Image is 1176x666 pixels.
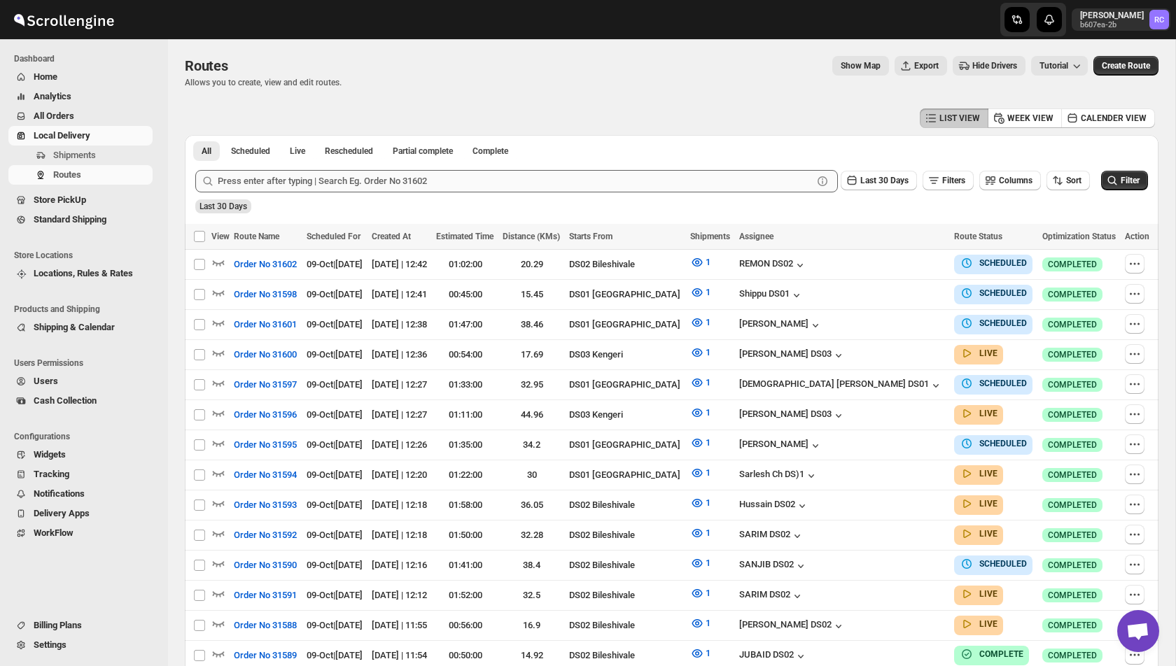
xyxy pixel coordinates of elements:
[234,498,297,512] span: Order No 31593
[1080,21,1144,29] p: b607ea-2b
[739,288,804,302] button: Shippu DS01
[34,395,97,406] span: Cash Collection
[739,439,822,453] button: [PERSON_NAME]
[372,468,428,482] div: [DATE] | 12:20
[8,87,153,106] button: Analytics
[234,528,297,542] span: Order No 31592
[503,468,561,482] div: 30
[503,378,561,392] div: 32.95
[682,612,719,635] button: 1
[372,378,428,392] div: [DATE] | 12:27
[307,289,363,299] span: 09-Oct | [DATE]
[979,318,1027,328] b: SCHEDULED
[569,257,682,271] div: DS02 Bileshivale
[1080,10,1144,21] p: [PERSON_NAME]
[372,588,428,602] div: [DATE] | 12:12
[739,378,943,392] button: [DEMOGRAPHIC_DATA] [PERSON_NAME] DS01
[1048,349,1097,360] span: COMPLETED
[436,232,493,241] span: Estimated Time
[682,311,719,334] button: 1
[8,523,153,543] button: WorkFlow
[569,288,682,302] div: DS01 [GEOGRAPHIC_DATA]
[34,322,115,332] span: Shipping & Calendar
[234,468,297,482] span: Order No 31594
[193,141,220,161] button: All routes
[1048,620,1097,631] span: COMPLETED
[234,588,297,602] span: Order No 31591
[841,60,881,71] span: Show Map
[225,434,305,456] button: Order No 31595
[372,558,428,572] div: [DATE] | 12:16
[739,258,807,272] button: REMON DS02
[225,614,305,637] button: Order No 31588
[307,409,363,420] span: 09-Oct | [DATE]
[307,620,363,630] span: 09-Oct | [DATE]
[682,432,719,454] button: 1
[682,281,719,304] button: 1
[960,286,1027,300] button: SCHEDULED
[682,341,719,364] button: 1
[372,348,428,362] div: [DATE] | 12:36
[953,56,1025,76] button: Hide Drivers
[569,232,612,241] span: Starts From
[979,348,997,358] b: LIVE
[569,618,682,632] div: DS02 Bileshivale
[225,343,305,366] button: Order No 31600
[979,171,1041,190] button: Columns
[979,499,997,509] b: LIVE
[569,438,682,452] div: DS01 [GEOGRAPHIC_DATA]
[8,264,153,283] button: Locations, Rules & Rates
[372,257,428,271] div: [DATE] | 12:42
[11,2,116,37] img: ScrollEngine
[960,617,997,631] button: LIVE
[307,650,363,660] span: 09-Oct | [DATE]
[234,649,297,663] span: Order No 31589
[979,619,997,629] b: LIVE
[436,558,494,572] div: 01:41:00
[920,108,988,128] button: LIST VIEW
[569,558,682,572] div: DS02 Bileshivale
[979,288,1027,298] b: SCHEDULED
[960,376,1027,390] button: SCHEDULED
[569,528,682,542] div: DS02 Bileshivale
[503,348,561,362] div: 17.69
[14,431,158,442] span: Configurations
[34,91,71,101] span: Analytics
[436,649,494,663] div: 00:50:00
[8,146,153,165] button: Shipments
[569,408,682,422] div: DS03 Kengeri
[290,146,305,157] span: Live
[34,620,82,630] span: Billing Plans
[682,552,719,574] button: 1
[436,588,494,602] div: 01:52:00
[307,319,363,330] span: 09-Oct | [DATE]
[979,469,997,479] b: LIVE
[739,559,808,573] button: SANJIB DS02
[234,378,297,392] span: Order No 31597
[503,558,561,572] div: 38.4
[307,439,363,450] span: 09-Oct | [DATE]
[739,409,846,423] div: [PERSON_NAME] DS03
[569,588,682,602] div: DS02 Bileshivale
[1007,113,1053,124] span: WEEK VIEW
[503,498,561,512] div: 36.05
[53,169,81,180] span: Routes
[960,437,1027,451] button: SCHEDULED
[372,498,428,512] div: [DATE] | 12:18
[231,146,270,157] span: Scheduled
[234,232,279,241] span: Route Name
[1048,409,1097,420] span: COMPLETED
[706,527,710,538] span: 1
[503,257,561,271] div: 20.29
[706,377,710,388] span: 1
[307,232,360,241] span: Scheduled For
[960,557,1027,571] button: SCHEDULED
[8,616,153,635] button: Billing Plans
[1117,610,1159,652] div: Open chat
[960,316,1027,330] button: SCHEDULED
[960,467,997,481] button: LIVE
[979,258,1027,268] b: SCHEDULED
[325,146,373,157] span: Rescheduled
[706,497,710,508] span: 1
